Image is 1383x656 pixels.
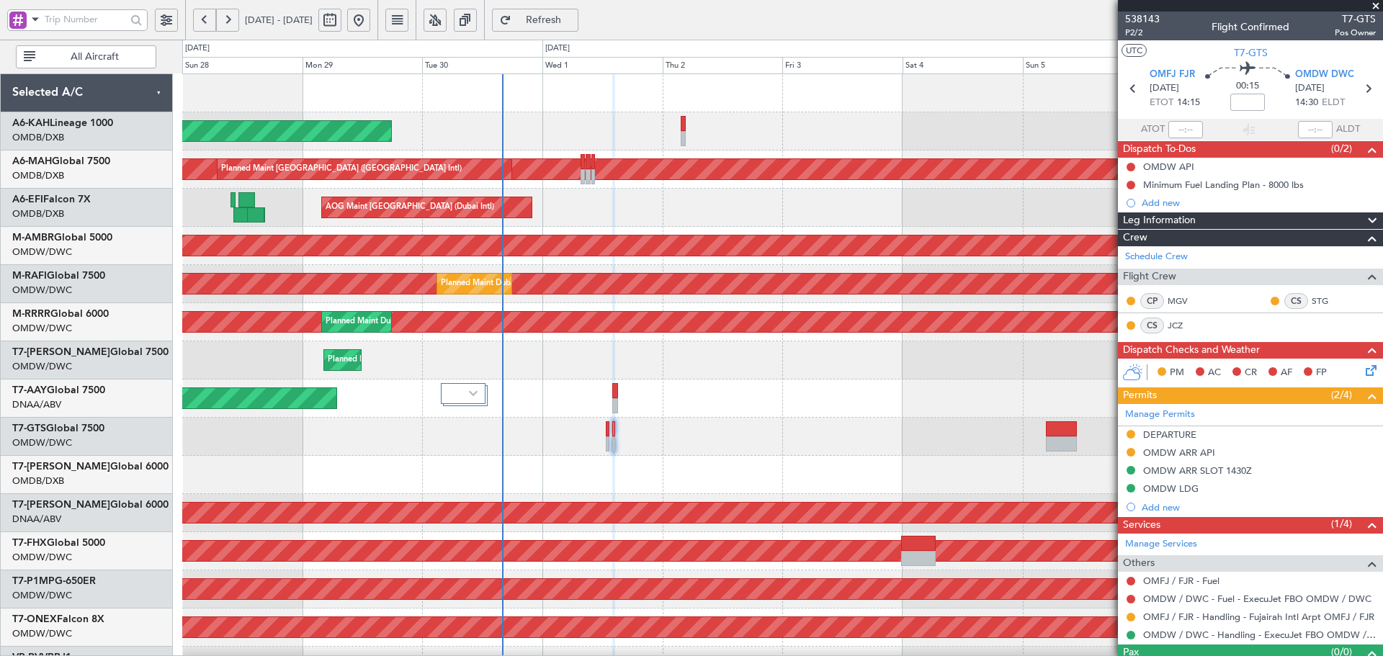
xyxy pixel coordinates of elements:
[12,462,110,472] span: T7-[PERSON_NAME]
[1123,517,1160,534] span: Services
[12,576,96,586] a: T7-P1MPG-650ER
[12,271,105,281] a: M-RAFIGlobal 7500
[1331,141,1352,156] span: (0/2)
[328,349,470,371] div: Planned Maint Dubai (Al Maktoum Intl)
[12,462,169,472] a: T7-[PERSON_NAME]Global 6000
[1125,250,1188,264] a: Schedule Crew
[1141,122,1165,137] span: ATOT
[12,475,64,487] a: OMDB/DXB
[12,233,112,243] a: M-AMBRGlobal 5000
[1140,318,1164,333] div: CS
[12,131,64,144] a: OMDB/DXB
[1170,366,1184,380] span: PM
[1295,81,1325,96] span: [DATE]
[12,284,72,297] a: OMDW/DWC
[1295,96,1318,110] span: 14:30
[663,57,783,74] div: Thu 2
[12,169,64,182] a: OMDB/DXB
[1123,342,1260,359] span: Dispatch Checks and Weather
[12,423,104,433] a: T7-GTSGlobal 7500
[1143,575,1219,587] a: OMFJ / FJR - Fuel
[12,385,105,395] a: T7-AAYGlobal 7500
[12,614,57,624] span: T7-ONEX
[12,513,61,526] a: DNAA/ABV
[1245,366,1257,380] span: CR
[1140,293,1164,309] div: CP
[12,246,72,259] a: OMDW/DWC
[12,322,72,335] a: OMDW/DWC
[1295,68,1354,82] span: OMDW DWC
[1335,27,1376,39] span: Pos Owner
[1143,446,1215,459] div: OMDW ARR API
[1123,269,1176,285] span: Flight Crew
[1125,12,1160,27] span: 538143
[1150,81,1179,96] span: [DATE]
[1168,121,1203,138] input: --:--
[16,45,156,68] button: All Aircraft
[12,538,105,548] a: T7-FHXGlobal 5000
[1336,122,1360,137] span: ALDT
[12,538,47,548] span: T7-FHX
[221,158,462,180] div: Planned Maint [GEOGRAPHIC_DATA] ([GEOGRAPHIC_DATA] Intl)
[12,156,52,166] span: A6-MAH
[1150,96,1173,110] span: ETOT
[782,57,903,74] div: Fri 3
[1142,197,1376,209] div: Add new
[12,118,113,128] a: A6-KAHLineage 1000
[38,52,151,62] span: All Aircraft
[1322,96,1345,110] span: ELDT
[12,614,104,624] a: T7-ONEXFalcon 8X
[12,436,72,449] a: OMDW/DWC
[1125,408,1195,422] a: Manage Permits
[422,57,542,74] div: Tue 30
[12,118,50,128] span: A6-KAH
[441,273,583,295] div: Planned Maint Dubai (Al Maktoum Intl)
[12,309,109,319] a: M-RRRRGlobal 6000
[12,233,54,243] span: M-AMBR
[12,576,55,586] span: T7-P1MP
[1331,387,1352,403] span: (2/4)
[1177,96,1200,110] span: 14:15
[12,271,47,281] span: M-RAFI
[12,194,43,205] span: A6-EFI
[185,42,210,55] div: [DATE]
[1143,179,1304,191] div: Minimum Fuel Landing Plan - 8000 lbs
[182,57,303,74] div: Sun 28
[1125,537,1197,552] a: Manage Services
[1281,366,1292,380] span: AF
[542,57,663,74] div: Wed 1
[12,207,64,220] a: OMDB/DXB
[1312,295,1344,307] a: STG
[1143,611,1374,623] a: OMFJ / FJR - Handling - Fujairah Intl Arpt OMFJ / FJR
[1122,44,1147,57] button: UTC
[12,156,110,166] a: A6-MAHGlobal 7500
[1143,593,1371,605] a: OMDW / DWC - Fuel - ExecuJet FBO OMDW / DWC
[12,589,72,602] a: OMDW/DWC
[514,15,573,25] span: Refresh
[1212,19,1289,35] div: Flight Confirmed
[1331,516,1352,531] span: (1/4)
[1143,629,1376,641] a: OMDW / DWC - Handling - ExecuJet FBO OMDW / DWC
[12,423,46,433] span: T7-GTS
[1142,501,1376,513] div: Add new
[1143,161,1194,173] div: OMDW API
[326,197,494,218] div: AOG Maint [GEOGRAPHIC_DATA] (Dubai Intl)
[1143,482,1199,495] div: OMDW LDG
[326,311,467,333] div: Planned Maint Dubai (Al Maktoum Intl)
[469,390,478,396] img: arrow-gray.svg
[12,360,72,373] a: OMDW/DWC
[1208,366,1221,380] span: AC
[12,309,50,319] span: M-RRRR
[545,42,570,55] div: [DATE]
[12,500,169,510] a: T7-[PERSON_NAME]Global 6000
[1168,319,1200,332] a: JCZ
[12,347,169,357] a: T7-[PERSON_NAME]Global 7500
[12,500,110,510] span: T7-[PERSON_NAME]
[1123,230,1147,246] span: Crew
[12,551,72,564] a: OMDW/DWC
[1143,428,1196,441] div: DEPARTURE
[1316,366,1327,380] span: FP
[12,385,47,395] span: T7-AAY
[1023,57,1143,74] div: Sun 5
[12,627,72,640] a: OMDW/DWC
